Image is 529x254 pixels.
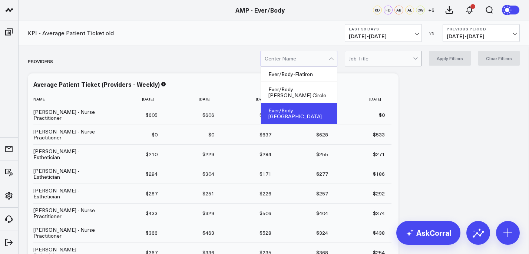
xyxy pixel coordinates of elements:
th: [DATE] [164,93,221,105]
th: [DATE] [335,93,391,105]
div: Ever/Body-[PERSON_NAME] Circle [261,82,337,103]
div: $329 [202,210,214,217]
div: $404 [316,210,328,217]
div: $0 [152,131,158,138]
th: [DATE] [221,93,278,105]
td: [PERSON_NAME] - Esthetician [33,164,108,184]
a: AskCorral [396,221,460,245]
div: $186 [373,170,385,178]
div: $637 [259,131,271,138]
div: $374 [373,210,385,217]
div: Ever/Body-[GEOGRAPHIC_DATA] [261,103,337,124]
th: Name [33,93,108,105]
span: + 6 [428,7,434,13]
div: KD [373,6,382,14]
th: [DATE] [108,93,164,105]
div: $366 [146,229,158,237]
div: $506 [259,210,271,217]
div: $324 [316,229,328,237]
div: AB [394,6,403,14]
div: $294 [146,170,158,178]
div: $0 [379,111,385,119]
button: Previous Period[DATE]-[DATE] [443,24,520,42]
div: $271 [373,151,385,158]
button: Clear Filters [478,51,520,66]
a: AMP - Ever/Body [235,6,285,14]
div: $226 [259,190,271,197]
div: $438 [373,229,385,237]
a: KPI - Average Patient Ticket old [28,29,114,37]
div: VS [426,31,439,35]
td: [PERSON_NAME] - Nurse Practitioner [33,105,108,125]
button: +6 [427,6,436,14]
b: Last 30 Days [349,27,418,31]
div: CW [416,6,425,14]
div: FD [384,6,393,14]
div: $171 [259,170,271,178]
div: $433 [146,210,158,217]
div: $229 [202,151,214,158]
div: $463 [202,229,214,237]
div: $284 [259,151,271,158]
div: $429 [259,111,271,119]
td: [PERSON_NAME] - Nurse Practitioner [33,203,108,223]
td: [PERSON_NAME] - Nurse Practitioner [33,125,108,144]
div: $0 [208,131,214,138]
div: $251 [202,190,214,197]
span: [DATE] - [DATE] [447,33,516,39]
div: $255 [316,151,328,158]
div: $292 [373,190,385,197]
td: [PERSON_NAME] - Esthetician [33,144,108,164]
div: $210 [146,151,158,158]
div: $606 [202,111,214,119]
div: $257 [316,190,328,197]
b: Previous Period [447,27,516,31]
div: $605 [146,111,158,119]
td: [PERSON_NAME] - Esthetician [33,184,108,203]
div: Providers [28,53,53,70]
div: $277 [316,170,328,178]
span: [DATE] - [DATE] [349,33,418,39]
div: Ever/Body-Flatiron [261,67,337,82]
button: Apply Filters [429,51,471,66]
div: $628 [316,131,328,138]
div: $533 [373,131,385,138]
div: $528 [259,229,271,237]
div: $287 [146,190,158,197]
button: Last 30 Days[DATE]-[DATE] [345,24,422,42]
div: AL [405,6,414,14]
div: 1 [470,4,475,9]
div: Average Patient Ticket (Providers - Weekly) [33,80,160,88]
div: $304 [202,170,214,178]
td: [PERSON_NAME] - Nurse Practitioner [33,223,108,243]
